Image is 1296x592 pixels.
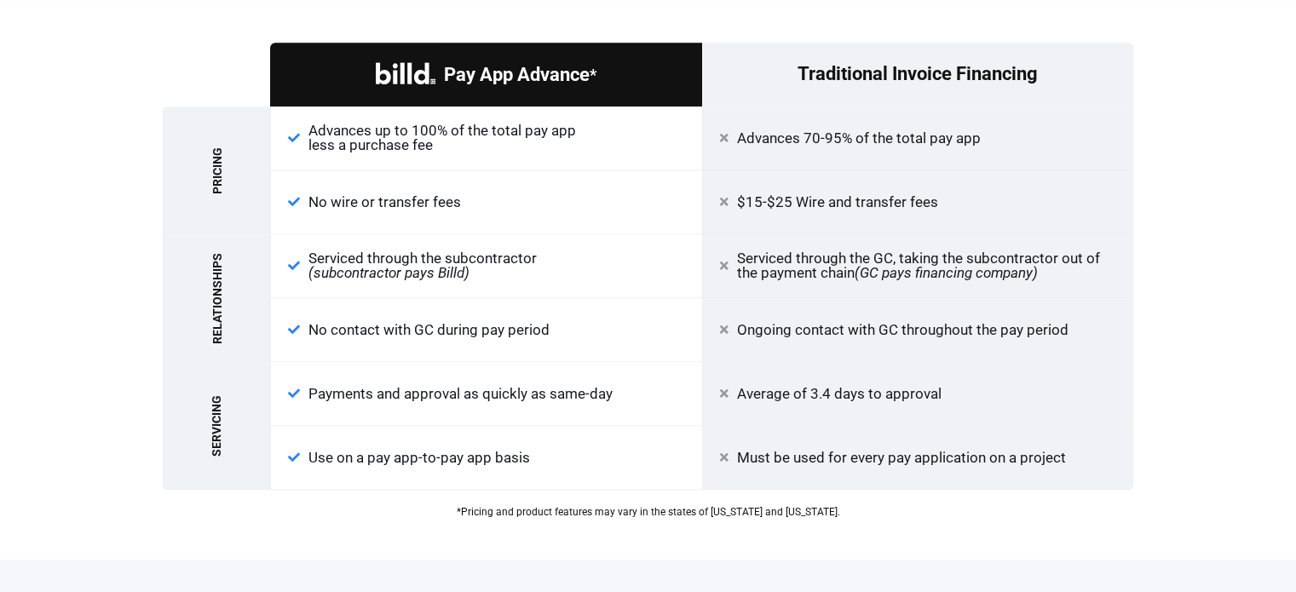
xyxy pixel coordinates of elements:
[270,170,702,234] div: No wire or transfer fees
[308,264,469,281] em: (subcontractor pays Billd)
[270,426,702,490] div: Use on a pay app-to-pay app basis
[270,43,702,106] div: Pay App Advance
[163,507,1134,517] div: *Pricing and product features may vary in the states of [US_STATE] and [US_STATE].
[702,43,1134,106] div: Traditional Invoice Financing
[270,362,702,426] div: Payments and approval as quickly as same-day
[737,251,1117,280] span: Serviced through the GC, taking the subcontractor out of the payment chain
[210,252,222,343] span: Relationships
[702,106,1134,170] div: Advances 70-95% of the total pay app
[702,362,1134,426] div: Average of 3.4 days to approval
[702,170,1134,234] div: $15-$25 Wire and transfer fees
[210,147,222,194] span: Pricing
[702,426,1134,490] div: Must be used for every pay application on a project
[270,298,702,362] div: No contact with GC during pay period
[210,395,222,457] span: Servicing
[702,298,1134,362] div: Ongoing contact with GC throughout the pay period
[308,251,537,280] span: Serviced through the subcontractor
[855,264,1038,281] em: (GC pays financing company)
[270,106,702,170] div: Advances up to 100% of the total pay app less a purchase fee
